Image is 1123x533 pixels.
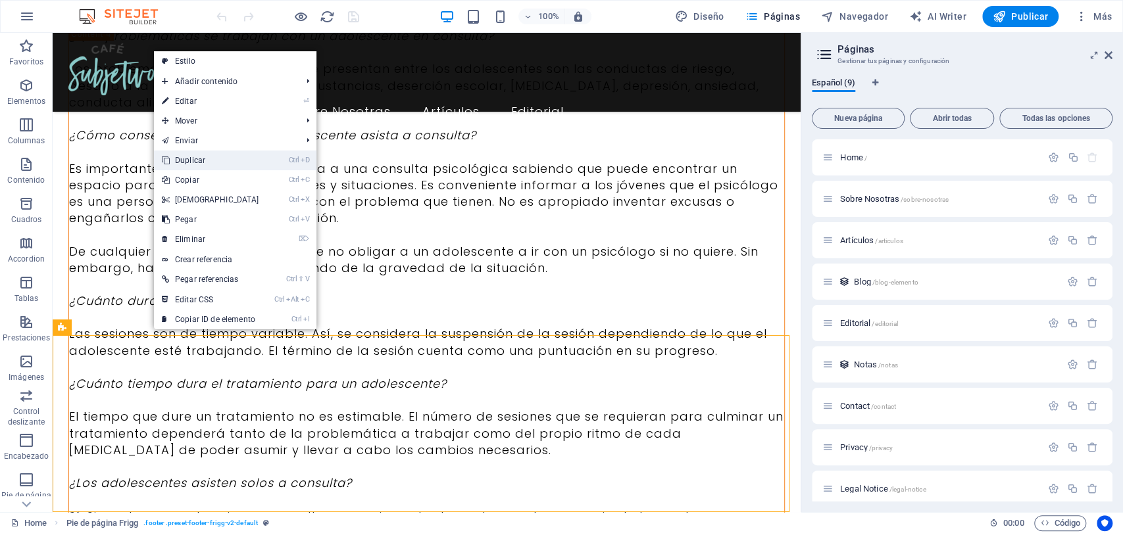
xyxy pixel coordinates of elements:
[303,97,309,105] i: ⏎
[1087,483,1098,494] div: Eliminar
[670,6,730,27] button: Diseño
[1067,359,1078,370] div: Configuración
[154,250,316,269] a: Crear referencia
[518,9,565,24] button: 100%
[872,320,897,327] span: /editorial
[840,442,893,452] span: Haz clic para abrir la página
[7,96,45,106] p: Elementos
[319,9,335,24] button: reload
[1087,152,1098,163] div: La página principal no puede eliminarse
[901,196,949,203] span: /sobre-nosotras
[11,515,47,531] a: Haz clic para cancelar la selección y doble clic para abrir páginas
[864,154,867,162] span: /
[154,190,267,210] a: CtrlX[DEMOGRAPHIC_DATA]
[538,9,559,24] h6: 100%
[305,275,309,283] i: V
[7,175,45,185] p: Contenido
[154,310,267,329] a: CtrlICopiar ID de elemento
[154,170,267,190] a: CtrlCCopiar
[289,195,299,204] i: Ctrl
[1048,152,1059,163] div: Configuración
[1067,400,1078,411] div: Duplicar
[836,402,1041,410] div: Contact/contact
[993,10,1049,23] span: Publicar
[821,10,888,23] span: Navegador
[8,254,45,264] p: Accordion
[286,275,297,283] i: Ctrl
[1,490,51,501] p: Pie de página
[1067,317,1078,329] div: Duplicar
[889,486,926,493] span: /legal-notice
[293,9,309,24] button: Haz clic para salir del modo de previsualización y seguir editando
[14,293,39,304] p: Tablas
[1048,193,1059,204] div: Configuración
[1087,235,1098,246] div: Eliminar
[1067,193,1078,204] div: Duplicar
[999,108,1112,129] button: Todas las opciones
[850,360,1061,369] div: Notas/notas
[854,277,918,287] span: Haz clic para abrir la página
[289,175,299,184] i: Ctrl
[850,277,1061,286] div: Blog/blog-elemento
[839,359,850,370] div: Este diseño se usa como una plantilla para todos los elementos (como por ejemplo un post de un bl...
[8,135,45,146] p: Columnas
[299,235,309,243] i: ⌦
[154,131,297,151] a: Enviar
[875,237,903,244] span: /articulos
[840,194,949,204] span: Haz clic para abrir la página
[298,275,304,283] i: ⇧
[840,152,867,162] span: Haz clic para abrir la página
[291,315,302,323] i: Ctrl
[818,114,899,122] span: Nueva página
[154,72,297,91] span: Añadir contenido
[836,319,1041,327] div: Editorial/editorial
[143,515,258,531] span: . footer .preset-footer-frigg-v2-default
[840,484,926,494] span: Haz clic para abrir la página
[303,315,310,323] i: I
[871,403,896,410] span: /contact
[982,6,1059,27] button: Publicar
[1087,193,1098,204] div: Eliminar
[1067,235,1078,246] div: Duplicar
[872,279,918,286] span: /blog-elemento
[1048,442,1059,453] div: Configuración
[154,51,316,71] a: Estilo
[839,276,850,287] div: Este diseño se usa como una plantilla para todos los elementos (como por ejemplo un post de un bl...
[9,57,43,67] p: Favoritos
[909,10,966,23] span: AI Writer
[1067,483,1078,494] div: Duplicar
[840,401,896,411] span: Haz clic para abrir la página
[675,10,724,23] span: Diseño
[1067,442,1078,453] div: Duplicar
[320,9,335,24] i: Volver a cargar página
[289,156,299,164] i: Ctrl
[9,372,44,382] p: Imágenes
[812,78,1112,103] div: Pestañas de idiomas
[910,108,994,129] button: Abrir todas
[878,361,898,369] span: /notas
[301,175,310,184] i: C
[840,235,903,245] span: Haz clic para abrir la página
[263,519,269,526] i: Este elemento es un preajuste personalizable
[812,108,905,129] button: Nueva página
[745,10,800,23] span: Páginas
[66,515,269,531] nav: breadcrumb
[1048,483,1059,494] div: Configuración
[1087,359,1098,370] div: Eliminar
[66,515,139,531] span: Haz clic para seleccionar y doble clic para editar
[289,215,299,223] i: Ctrl
[1097,515,1112,531] button: Usercentrics
[154,290,267,310] a: CtrlAltCEditar CSS
[11,214,42,225] p: Cuadros
[301,156,310,164] i: D
[869,444,893,452] span: /privacy
[1040,515,1080,531] span: Código
[3,333,49,343] p: Prestaciones
[1003,515,1024,531] span: 00 00
[301,295,310,304] i: C
[1034,515,1086,531] button: Código
[1087,400,1098,411] div: Eliminar
[840,318,898,328] span: Editorial
[740,6,805,27] button: Páginas
[916,114,988,122] span: Abrir todas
